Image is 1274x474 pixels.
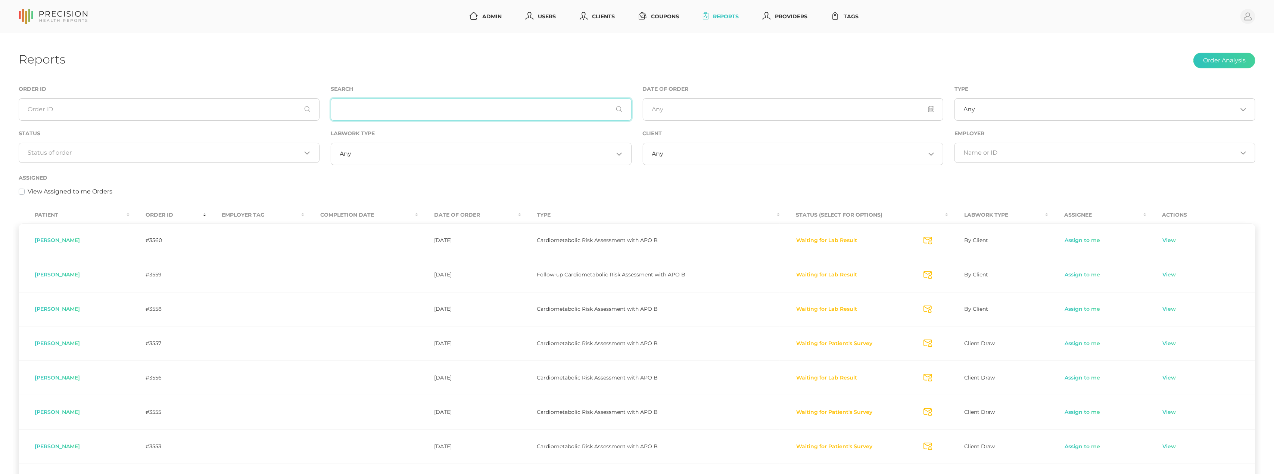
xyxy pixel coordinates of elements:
label: Assigned [19,175,47,181]
th: Completion Date : activate to sort column ascending [304,207,418,223]
span: [PERSON_NAME] [35,409,80,415]
label: Employer [954,130,984,137]
span: By Client [964,306,988,312]
span: Client Draw [964,443,995,450]
a: View [1162,340,1177,347]
td: #3560 [130,223,206,258]
span: Cardiometabolic Risk Assessment with APO B [537,443,658,450]
a: View [1162,271,1177,279]
input: Order ID [19,98,320,121]
th: Actions [1146,207,1255,223]
a: Coupons [636,10,682,24]
svg: Send Notification [923,340,932,347]
span: By Client [964,271,988,278]
th: Employer Tag : activate to sort column ascending [206,207,305,223]
a: Assign to me [1064,271,1100,279]
input: Search for option [28,149,302,157]
td: #3559 [130,258,206,292]
th: Date Of Order : activate to sort column ascending [418,207,521,223]
td: [DATE] [418,360,521,395]
span: Cardiometabolic Risk Assessment with APO B [537,374,658,381]
td: [DATE] [418,326,521,360]
svg: Send Notification [923,306,932,313]
th: Order ID : activate to sort column ascending [130,207,206,223]
td: #3556 [130,360,206,395]
div: Search for option [19,143,320,163]
button: Waiting for Patient's Survey [796,409,873,416]
a: View [1162,409,1177,416]
button: Waiting for Lab Result [796,237,857,244]
input: Any [643,98,944,121]
svg: Send Notification [923,237,932,245]
span: [PERSON_NAME] [35,374,80,381]
a: Reports [700,10,742,24]
svg: Send Notification [923,408,932,416]
input: Search for option [663,150,925,158]
span: [PERSON_NAME] [35,340,80,347]
span: Cardiometabolic Risk Assessment with APO B [537,409,658,415]
th: Status (Select for Options) : activate to sort column ascending [780,207,948,223]
span: Client Draw [964,374,995,381]
button: Waiting for Lab Result [796,374,857,382]
input: Search for option [351,150,613,158]
a: View [1162,306,1177,313]
a: Tags [828,10,862,24]
svg: Send Notification [923,443,932,450]
a: Clients [577,10,618,24]
span: [PERSON_NAME] [35,306,80,312]
a: Admin [467,10,505,24]
span: Cardiometabolic Risk Assessment with APO B [537,306,658,312]
div: Search for option [331,143,632,165]
a: View [1162,237,1177,244]
a: Assign to me [1064,443,1100,450]
span: Any [964,106,975,113]
a: Users [523,10,559,24]
svg: Send Notification [923,271,932,279]
span: [PERSON_NAME] [35,443,80,450]
button: Order Analysis [1193,53,1255,68]
input: Search for option [975,106,1237,113]
th: Assignee : activate to sort column ascending [1048,207,1146,223]
button: Waiting for Patient's Survey [796,340,873,347]
a: Assign to me [1064,409,1100,416]
button: Waiting for Lab Result [796,306,857,313]
td: #3555 [130,395,206,429]
span: Cardiometabolic Risk Assessment with APO B [537,340,658,347]
label: View Assigned to me Orders [28,187,112,196]
svg: Send Notification [923,374,932,382]
span: Follow-up Cardiometabolic Risk Assessment with APO B [537,271,686,278]
label: Type [954,86,968,92]
span: Any [652,150,663,158]
div: Search for option [954,98,1255,121]
h1: Reports [19,52,65,66]
label: Labwork Type [331,130,375,137]
label: Order ID [19,86,46,92]
td: [DATE] [418,292,521,326]
td: [DATE] [418,258,521,292]
a: Assign to me [1064,306,1100,313]
td: #3553 [130,429,206,464]
span: Client Draw [964,409,995,415]
div: Search for option [643,143,944,165]
td: #3557 [130,326,206,360]
a: View [1162,443,1177,450]
label: Client [643,130,662,137]
th: Patient : activate to sort column ascending [19,207,130,223]
a: Providers [760,10,810,24]
span: Any [340,150,351,158]
a: Assign to me [1064,374,1100,382]
span: By Client [964,237,988,244]
td: [DATE] [418,223,521,258]
button: Waiting for Lab Result [796,271,857,279]
span: Cardiometabolic Risk Assessment with APO B [537,237,658,244]
a: View [1162,374,1177,382]
input: Search for option [964,149,1237,157]
th: Labwork Type : activate to sort column ascending [948,207,1048,223]
label: Status [19,130,40,137]
div: Search for option [954,143,1255,163]
a: Assign to me [1064,237,1100,244]
td: [DATE] [418,429,521,464]
td: #3558 [130,292,206,326]
span: [PERSON_NAME] [35,237,80,244]
span: Client Draw [964,340,995,347]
